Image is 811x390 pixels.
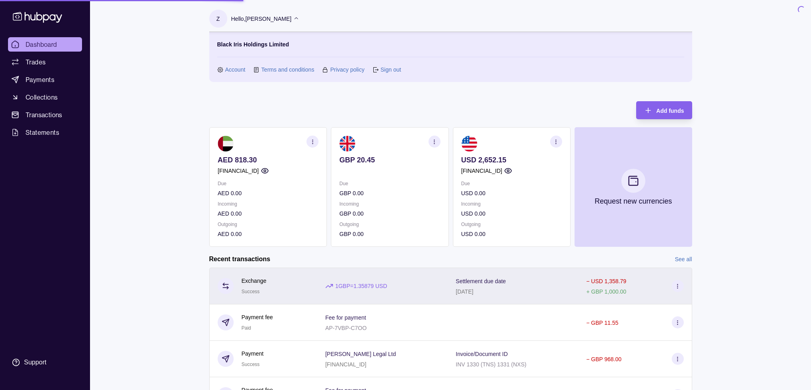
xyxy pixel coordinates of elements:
p: AED 0.00 [218,230,318,238]
a: Payments [8,72,82,87]
a: Trades [8,55,82,69]
p: Payment fee [242,313,273,322]
p: 1 GBP = 1.35879 USD [335,282,387,290]
img: gb [339,136,355,152]
p: AED 0.00 [218,189,318,198]
span: Collections [26,92,58,102]
p: − GBP 968.00 [586,356,621,362]
p: [DATE] [456,288,473,295]
p: Hello, [PERSON_NAME] [231,14,292,23]
span: Dashboard [26,40,57,49]
p: Invoice/Document ID [456,351,508,357]
p: Payment [242,349,264,358]
span: Statements [26,128,59,137]
p: − USD 1,358.79 [586,278,626,284]
p: USD 0.00 [461,230,562,238]
p: AED 0.00 [218,209,318,218]
a: Terms and conditions [261,65,314,74]
p: USD 2,652.15 [461,156,562,164]
p: + GBP 1,000.00 [586,288,626,295]
span: Payments [26,75,54,84]
p: [FINANCIAL_ID] [325,361,366,368]
p: Due [339,179,440,188]
p: Due [218,179,318,188]
p: [PERSON_NAME] Legal Ltd [325,351,396,357]
p: [FINANCIAL_ID] [461,166,502,175]
span: Trades [26,57,46,67]
p: AED 818.30 [218,156,318,164]
a: Collections [8,90,82,104]
p: Due [461,179,562,188]
a: Support [8,354,82,371]
a: Dashboard [8,37,82,52]
p: USD 0.00 [461,189,562,198]
p: Incoming [339,200,440,208]
p: Request new currencies [595,197,672,206]
span: Add funds [656,108,684,114]
p: Fee for payment [325,314,366,321]
p: INV 1330 (TNS) 1331 (NXS) [456,361,527,368]
a: Statements [8,125,82,140]
p: Outgoing [218,220,318,229]
a: Transactions [8,108,82,122]
p: Settlement due date [456,278,506,284]
p: [FINANCIAL_ID] [218,166,259,175]
span: Success [242,362,260,367]
a: Sign out [380,65,401,74]
p: AP-7VBP-C7OO [325,325,366,331]
span: Transactions [26,110,62,120]
span: Success [242,289,260,294]
p: − GBP 11.55 [586,320,618,326]
p: GBP 0.00 [339,230,440,238]
span: Paid [242,325,251,331]
button: Add funds [636,101,692,119]
p: GBP 20.45 [339,156,440,164]
img: ae [218,136,234,152]
p: USD 0.00 [461,209,562,218]
a: Privacy policy [330,65,364,74]
p: Outgoing [461,220,562,229]
p: Z [216,14,220,23]
a: See all [675,255,692,264]
img: us [461,136,477,152]
h2: Recent transactions [209,255,270,264]
a: Account [225,65,246,74]
p: Incoming [461,200,562,208]
p: Outgoing [339,220,440,229]
p: Exchange [242,276,266,285]
p: Black Iris Holdings Limited [217,40,289,49]
div: Support [24,358,46,367]
p: Incoming [218,200,318,208]
p: GBP 0.00 [339,189,440,198]
p: GBP 0.00 [339,209,440,218]
button: Request new currencies [574,127,692,247]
